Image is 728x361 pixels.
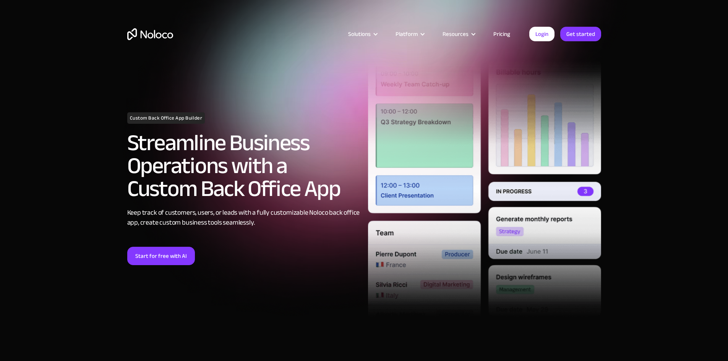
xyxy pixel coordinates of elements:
div: Resources [443,29,469,39]
div: Solutions [339,29,386,39]
a: Start for free with AI [127,247,195,265]
div: Solutions [348,29,371,39]
a: Login [529,27,555,41]
a: Get started [560,27,601,41]
div: Platform [396,29,418,39]
a: home [127,28,173,40]
h2: Streamline Business Operations with a Custom Back Office App [127,131,360,200]
div: Keep track of customers, users, or leads with a fully customizable Noloco back office app, create... [127,208,360,228]
a: Pricing [484,29,520,39]
div: Platform [386,29,433,39]
div: Resources [433,29,484,39]
h1: Custom Back Office App Builder [127,112,205,124]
